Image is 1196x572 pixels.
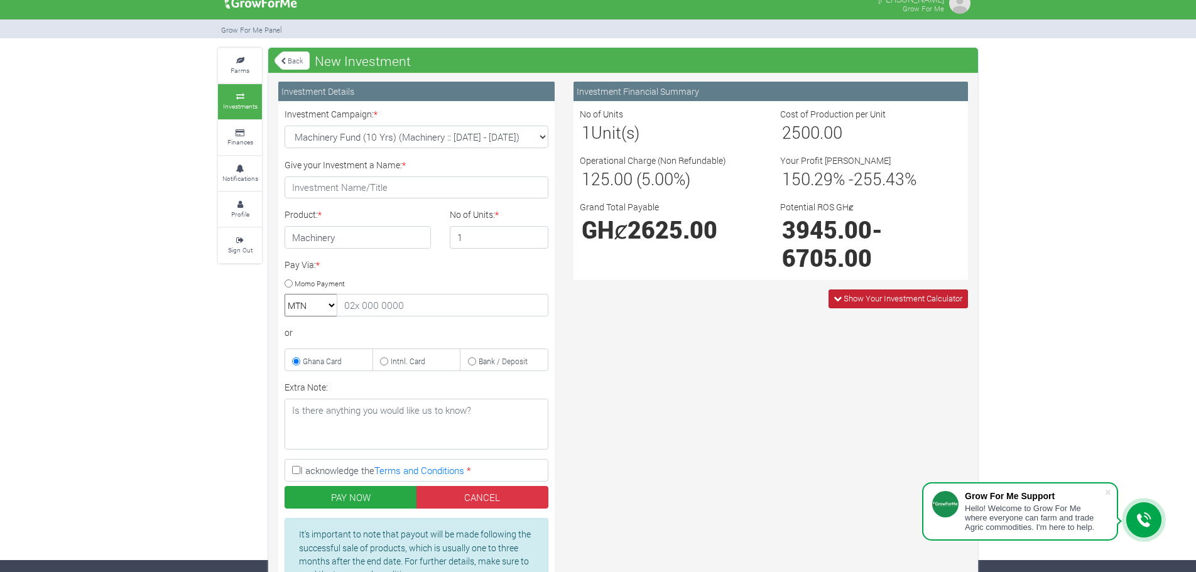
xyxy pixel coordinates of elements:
[580,107,623,121] label: No of Units
[450,208,499,221] label: No of Units:
[780,154,891,167] label: Your Profit [PERSON_NAME]
[218,192,262,227] a: Profile
[285,208,322,221] label: Product:
[782,242,872,273] span: 6705.00
[780,107,886,121] label: Cost of Production per Unit
[295,278,345,288] small: Momo Payment
[222,174,258,183] small: Notifications
[903,4,944,13] small: Grow For Me
[275,50,310,71] a: Back
[285,258,320,271] label: Pay Via:
[285,459,548,482] label: I acknowledge the
[580,154,726,167] label: Operational Charge (Non Refundable)
[285,107,378,121] label: Investment Campaign:
[582,122,759,143] h3: Unit(s)
[231,66,249,75] small: Farms
[468,357,476,365] input: Bank / Deposit
[582,215,759,244] h1: GHȼ
[391,356,425,366] small: Intnl. Card
[285,326,548,339] div: or
[285,226,431,249] h4: Machinery
[782,169,960,189] h3: % - %
[965,491,1104,501] div: Grow For Me Support
[292,466,300,474] input: I acknowledge theTerms and Conditions *
[416,486,549,509] a: CANCEL
[221,25,282,35] small: Grow For Me Panel
[228,246,253,254] small: Sign Out
[844,293,962,304] span: Show Your Investment Calculator
[380,357,388,365] input: Intnl. Card
[231,210,249,219] small: Profile
[628,214,717,245] span: 2625.00
[285,380,328,394] label: Extra Note:
[782,214,872,245] span: 3945.00
[854,168,905,190] span: 255.43
[218,121,262,155] a: Finances
[312,48,414,73] span: New Investment
[227,138,253,146] small: Finances
[782,121,842,143] span: 2500.00
[285,176,548,199] input: Investment Name/Title
[285,279,293,288] input: Momo Payment
[582,168,690,190] span: 125.00 (5.00%)
[218,84,262,119] a: Investments
[337,294,548,316] input: 02x 000 0000
[574,82,968,101] div: Investment Financial Summary
[218,48,262,83] a: Farms
[782,168,833,190] span: 150.29
[285,158,406,171] label: Give your Investment a Name:
[285,486,417,509] button: PAY NOW
[374,464,464,477] a: Terms and Conditions
[218,228,262,262] a: Sign Out
[218,156,262,191] a: Notifications
[223,102,258,111] small: Investments
[580,200,659,213] label: Grand Total Payable
[782,215,960,272] h1: -
[780,200,854,213] label: Potential ROS GHȼ
[278,82,555,101] div: Investment Details
[582,121,591,143] span: 1
[479,356,528,366] small: Bank / Deposit
[303,356,342,366] small: Ghana Card
[965,504,1104,532] div: Hello! Welcome to Grow For Me where everyone can farm and trade Agric commodities. I'm here to help.
[292,357,300,365] input: Ghana Card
